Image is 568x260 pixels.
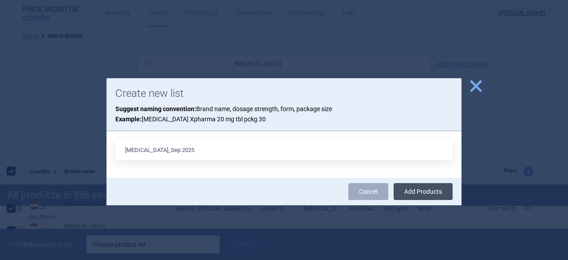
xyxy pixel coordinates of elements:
input: List name [115,140,453,160]
strong: Suggest naming convention: [115,105,196,112]
h1: Create new list [115,87,453,100]
strong: Example: [115,116,142,123]
a: Cancel [348,183,388,200]
button: Add Products [394,183,453,200]
p: Brand name, dosage strength, form, package size [MEDICAL_DATA] Xpharma 20 mg tbl pckg 30 [115,104,453,124]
